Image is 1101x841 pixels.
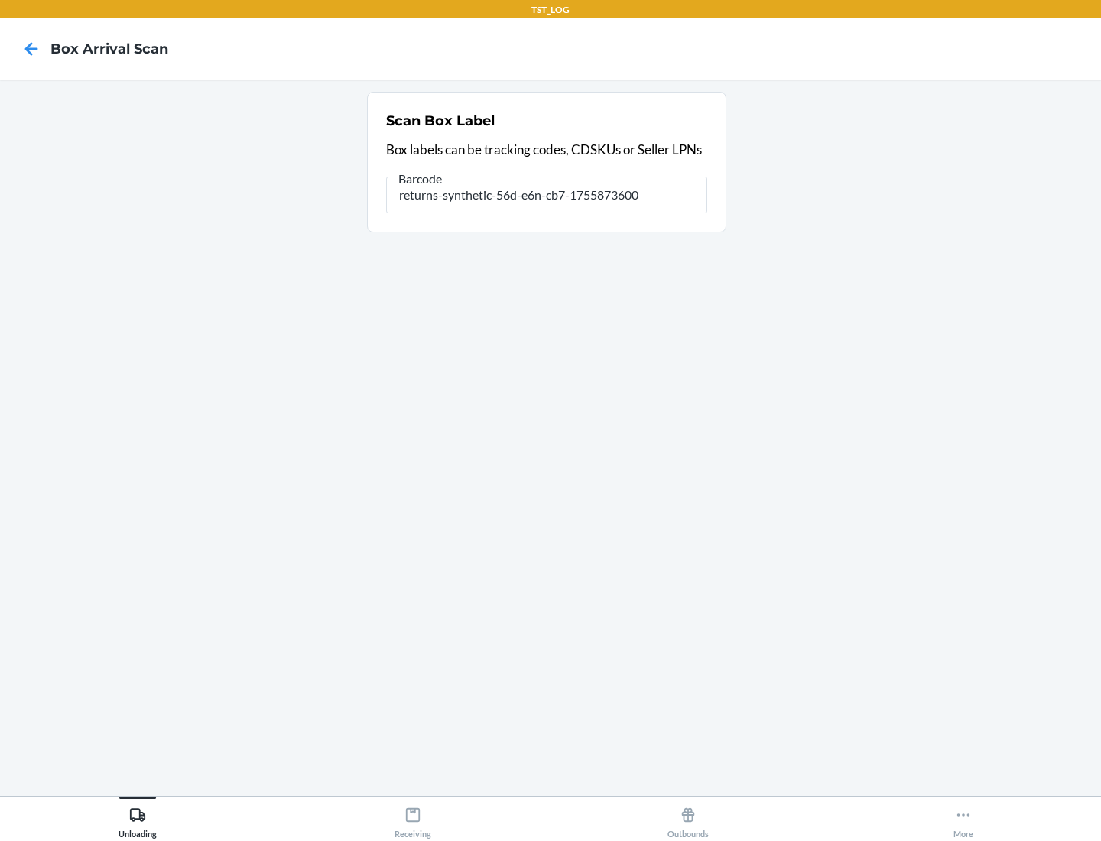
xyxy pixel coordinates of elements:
h2: Scan Box Label [386,111,495,131]
div: Unloading [119,800,157,839]
button: Receiving [275,797,550,839]
h4: Box Arrival Scan [50,39,168,59]
div: Receiving [395,800,431,839]
button: Outbounds [550,797,826,839]
p: TST_LOG [531,3,570,17]
button: More [826,797,1101,839]
input: Barcode [386,177,707,213]
div: Outbounds [667,800,709,839]
p: Box labels can be tracking codes, CDSKUs or Seller LPNs [386,140,707,160]
span: Barcode [396,171,444,187]
div: More [953,800,973,839]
